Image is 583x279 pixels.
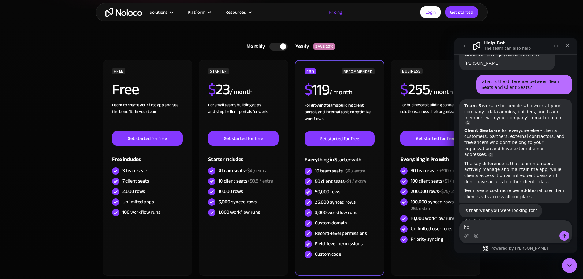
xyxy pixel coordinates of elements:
[342,68,374,74] div: RECOMMENDED
[400,82,430,97] h2: 255
[305,146,374,166] div: Everything in Starter with
[442,176,464,186] span: +$1 / extra
[315,251,341,258] div: Custom code
[411,188,471,195] div: 200,000 rows
[219,198,257,205] div: 5,000 synced rows
[208,75,216,104] span: $
[454,38,577,253] iframe: Intercom live chat
[315,240,363,247] div: Field-level permissions
[188,8,205,16] div: Platform
[430,87,453,97] div: / month
[400,75,408,104] span: $
[112,68,125,74] div: FREE
[208,82,230,97] h2: 23
[122,178,149,184] div: 7 client seats
[208,68,229,74] div: STARTER
[112,146,182,166] div: Free includes
[247,176,273,186] span: +$0.5 / extra
[112,102,182,131] div: Learn to create your first app and see the benefits in your team ‍
[315,209,357,216] div: 3,000 workflow runs
[122,209,160,216] div: 100 workflow runs
[112,82,139,97] h2: Free
[239,42,270,51] div: Monthly
[400,146,471,166] div: Everything in Pro with
[345,177,366,186] span: +$1 / extra
[305,68,316,74] div: PRO
[219,188,243,195] div: 10,000 rows
[439,187,471,196] span: +$75/ 25k extra
[411,225,452,232] div: Unlimited user roles
[208,131,278,146] a: Get started for free
[218,8,258,16] div: Resources
[225,8,246,16] div: Resources
[400,131,471,146] a: Get started for free
[411,197,465,213] span: +$75/ 25k extra
[411,178,464,184] div: 100 client seats
[305,131,374,146] a: Get started for free
[219,209,260,216] div: 1,000 workflow runs
[142,8,180,16] div: Solutions
[411,236,443,243] div: Priority syncing
[400,102,471,131] div: For businesses building connected solutions across their organization. ‍
[420,6,441,18] a: Login
[321,8,350,16] a: Pricing
[315,199,356,205] div: 25,000 synced rows
[315,168,365,174] div: 10 team seats
[288,42,313,51] div: Yearly
[315,220,347,226] div: Custom domain
[122,188,145,195] div: 2,000 rows
[411,167,464,174] div: 30 team seats
[105,8,142,17] a: home
[315,178,366,185] div: 50 client seats
[150,8,168,16] div: Solutions
[122,167,148,174] div: 3 team seats
[411,215,455,222] div: 10,000 workflow runs
[305,82,329,97] h2: 119
[245,166,267,175] span: +$4 / extra
[112,131,182,146] a: Get started for free
[219,178,273,184] div: 10 client seats
[230,87,253,97] div: / month
[445,6,478,18] a: Get started
[411,198,471,212] div: 100,000 synced rows
[343,166,365,175] span: +$6 / extra
[208,102,278,131] div: For small teams building apps and simple client portals for work. ‍
[315,188,340,195] div: 50,000 rows
[219,167,267,174] div: 4 team seats
[122,198,154,205] div: Unlimited apps
[439,166,464,175] span: +$10 / extra
[313,43,335,50] div: SAVE 20%
[562,258,577,273] iframe: Intercom live chat
[180,8,218,16] div: Platform
[400,68,422,74] div: BUSINESS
